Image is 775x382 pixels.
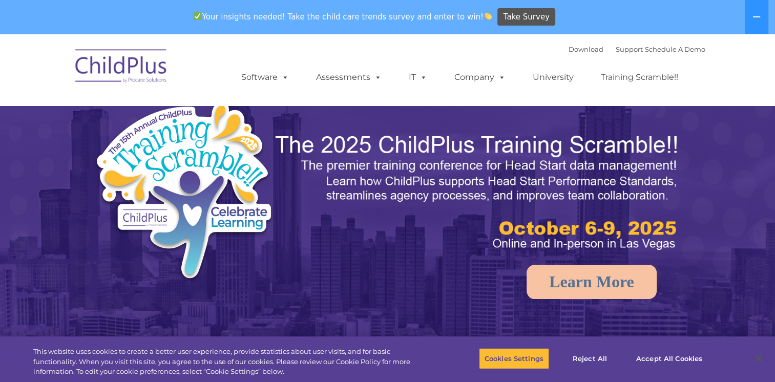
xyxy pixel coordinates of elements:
[527,265,657,299] a: Learn More
[569,45,705,53] font: |
[444,67,516,88] a: Company
[747,347,770,370] button: Close
[142,110,186,117] span: Phone number
[616,45,643,53] a: Support
[504,8,550,26] span: Take Survey
[190,7,496,27] span: Your insights needed! Take the child care trends survey and enter to win!
[479,348,549,369] button: Cookies Settings
[142,68,174,75] span: Last name
[484,12,492,20] img: 👏
[231,67,299,88] a: Software
[645,45,705,53] a: Schedule A Demo
[33,347,426,377] div: This website uses cookies to create a better user experience, provide statistics about user visit...
[70,42,173,93] img: ChildPlus by Procare Solutions
[569,45,603,53] a: Download
[558,348,622,369] button: Reject All
[306,67,392,88] a: Assessments
[194,12,201,20] img: ✅
[631,348,708,369] button: Accept All Cookies
[522,67,584,88] a: University
[591,67,688,88] a: Training Scramble!!
[497,8,555,26] a: Take Survey
[399,67,437,88] a: IT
